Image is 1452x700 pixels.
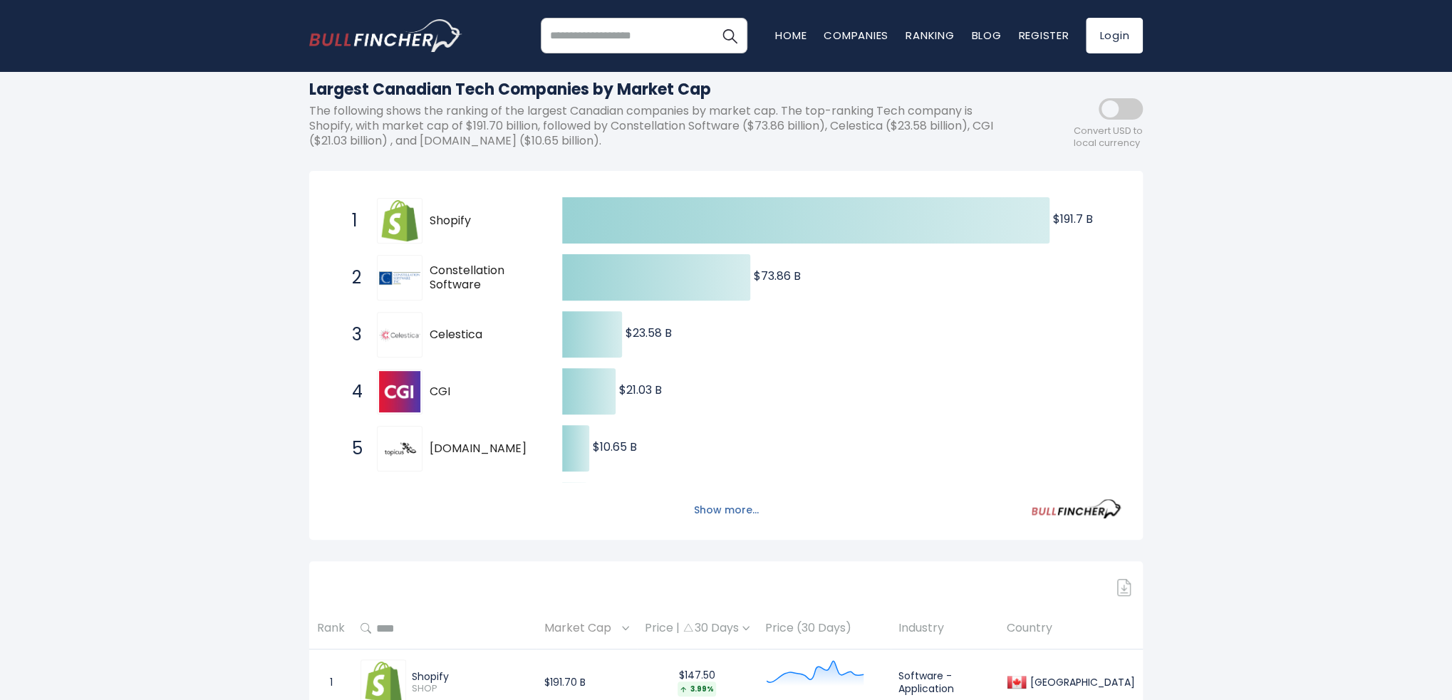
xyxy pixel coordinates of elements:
[1074,125,1143,150] span: Convert USD to local currency
[412,670,529,683] div: Shopify
[906,28,954,43] a: Ranking
[593,439,637,455] text: $10.65 B
[345,437,359,461] span: 5
[775,28,807,43] a: Home
[645,669,750,696] div: $147.50
[379,428,420,469] img: Topicus.com
[1027,676,1135,689] div: [GEOGRAPHIC_DATA]
[1018,28,1069,43] a: Register
[891,607,999,649] th: Industry
[309,19,462,52] img: bullfincher logo
[712,18,747,53] button: Search
[345,323,359,347] span: 3
[379,200,420,241] img: Shopify
[824,28,888,43] a: Companies
[309,19,462,52] a: Go to homepage
[430,214,537,229] span: Shopify
[379,328,420,341] img: Celestica
[430,385,537,399] span: CGI
[309,78,1015,101] h1: Largest Canadian Tech Companies by Market Cap
[345,380,359,404] span: 4
[309,607,353,649] th: Rank
[379,271,420,284] img: Constellation Software
[619,382,662,398] text: $21.03 B
[626,325,672,341] text: $23.58 B
[645,621,750,636] div: Price | 30 Days
[345,209,359,233] span: 1
[971,28,1001,43] a: Blog
[412,683,529,695] span: SHOP
[544,617,618,639] span: Market Cap
[1053,211,1093,227] text: $191.7 B
[430,263,537,293] span: Constellation Software
[685,498,767,522] button: Show more...
[379,371,420,412] img: CGI
[757,607,891,649] th: Price (30 Days)
[345,266,359,290] span: 2
[430,442,537,456] span: [DOMAIN_NAME]
[678,681,716,696] div: 3.99%
[430,328,537,343] span: Celestica
[1086,18,1143,53] a: Login
[309,104,1015,148] p: The following shows the ranking of the largest Canadian companies by market cap. The top-ranking ...
[754,268,801,284] text: $73.86 B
